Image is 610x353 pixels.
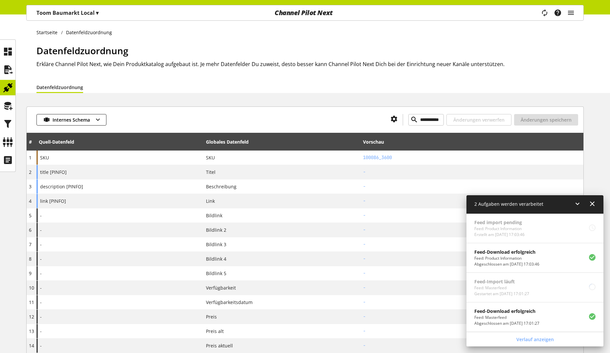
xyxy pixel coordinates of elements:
span: - [40,212,42,219]
h2: - [363,241,581,248]
span: Verlauf anzeigen [516,336,554,343]
span: Verfügbarkeit [206,284,236,291]
span: 14 [29,342,34,349]
span: - [40,313,42,320]
span: Bildlink 3 [206,241,226,248]
span: 2 [29,169,32,175]
span: Änderungen verwerfen [453,116,505,123]
span: - [40,255,42,262]
div: Globales Datenfeld [206,138,249,145]
nav: main navigation [26,5,584,21]
span: 13 [29,328,34,334]
h2: - [363,342,581,349]
p: Feed-Download erfolgreich [474,248,539,255]
span: ▾ [96,9,99,16]
h2: - [363,255,581,262]
span: Link [206,198,215,204]
span: Bildlink 5 [206,270,226,277]
span: Preis [206,313,217,320]
div: Vorschau [363,138,384,145]
h2: - [363,169,581,176]
a: Datenfeldzuordnung [36,84,83,91]
span: - [40,299,42,306]
span: link [PINFO] [40,198,66,204]
span: Preis alt [206,328,224,335]
span: 7 [29,241,32,247]
span: Änderungen speichern [521,116,572,123]
h2: - [363,183,581,190]
span: 9 [29,270,32,276]
p: Feed: Product Information [474,255,539,261]
span: 5 [29,212,32,219]
h2: - [363,212,581,219]
span: 10 [29,285,34,291]
span: SKU [206,154,215,161]
button: Änderungen speichern [514,114,578,126]
span: 4 [29,198,32,204]
h2: Erkläre Channel Pilot Next, wie Dein Produktkatalog aufgebaut ist. Je mehr Datenfelder Du zuweist... [36,60,584,68]
p: Abgeschlossen am Sep 02, 2025, 17:03:46 [474,261,539,267]
span: 12 [29,314,34,320]
span: SKU [40,154,49,161]
span: Beschreibung [206,183,237,190]
h2: - [363,299,581,306]
p: Toom Baumarkt Local [36,9,99,17]
span: description [PINFO] [40,183,83,190]
h2: 100086_3600 [363,154,581,161]
span: 3 [29,183,32,190]
span: 6 [29,227,32,233]
span: 11 [29,299,34,305]
span: - [40,342,42,349]
h2: - [363,270,581,277]
span: Verfügbarkeitsdatum [206,299,253,306]
h2: - [363,226,581,233]
button: Änderungen verwerfen [446,114,511,126]
span: Titel [206,169,215,176]
span: - [40,270,42,277]
h2: - [363,198,581,204]
span: - [40,328,42,335]
span: 2 Aufgaben werden verarbeitet [474,201,543,207]
span: - [40,226,42,233]
span: # [29,139,32,145]
span: Datenfeldzuordnung [36,44,128,57]
button: Internes Schema [36,114,106,126]
span: 1 [29,154,32,161]
a: Feed-Download erfolgreichFeed: MasterfeedAbgeschlossen am [DATE] 17:01:27 [466,302,603,332]
h2: - [363,284,581,291]
p: Feed-Download erfolgreich [474,308,539,315]
span: Bildlink [206,212,222,219]
img: 1869707a5a2b6c07298f74b45f9d27fa.svg [43,116,50,123]
a: Feed-Download erfolgreichFeed: Product InformationAbgeschlossen am [DATE] 17:03:46 [466,243,603,272]
span: Internes Schema [53,116,90,123]
h2: - [363,328,581,335]
a: Verlauf anzeigen [468,334,602,345]
span: Bildlink 2 [206,226,226,233]
h2: - [363,313,581,320]
span: title [PINFO] [40,169,67,176]
span: - [40,241,42,248]
span: Bildlink 4 [206,255,226,262]
a: Startseite [36,29,61,36]
div: Quell-Datenfeld [39,138,74,145]
span: - [40,284,42,291]
p: Abgeschlossen am Sep 02, 2025, 17:01:27 [474,320,539,326]
span: 8 [29,256,32,262]
p: Feed: Masterfeed [474,315,539,320]
span: Preis aktuell [206,342,233,349]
